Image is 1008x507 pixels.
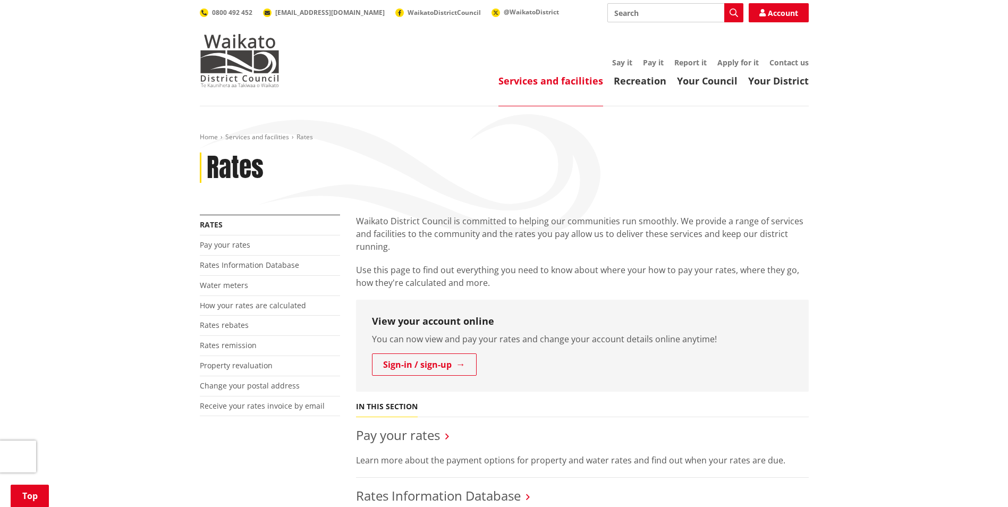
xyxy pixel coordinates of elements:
[748,74,809,87] a: Your District
[498,74,603,87] a: Services and facilities
[492,7,559,16] a: @WaikatoDistrict
[200,320,249,330] a: Rates rebates
[356,426,440,444] a: Pay your rates
[263,8,385,17] a: [EMAIL_ADDRESS][DOMAIN_NAME]
[408,8,481,17] span: WaikatoDistrictCouncil
[356,454,809,467] p: Learn more about the payment options for property and water rates and find out when your rates ar...
[200,381,300,391] a: Change your postal address
[356,215,809,253] p: Waikato District Council is committed to helping our communities run smoothly. We provide a range...
[356,487,521,504] a: Rates Information Database
[212,8,252,17] span: 0800 492 452
[200,360,273,370] a: Property revaluation
[207,153,264,183] h1: Rates
[200,280,248,290] a: Water meters
[11,485,49,507] a: Top
[356,402,418,411] h5: In this section
[200,401,325,411] a: Receive your rates invoice by email
[372,333,793,345] p: You can now view and pay your rates and change your account details online anytime!
[749,3,809,22] a: Account
[200,133,809,142] nav: breadcrumb
[717,57,759,67] a: Apply for it
[372,353,477,376] a: Sign-in / sign-up
[612,57,632,67] a: Say it
[297,132,313,141] span: Rates
[200,240,250,250] a: Pay your rates
[200,8,252,17] a: 0800 492 452
[643,57,664,67] a: Pay it
[200,219,223,230] a: Rates
[769,57,809,67] a: Contact us
[607,3,743,22] input: Search input
[356,264,809,289] p: Use this page to find out everything you need to know about where your how to pay your rates, whe...
[200,34,279,87] img: Waikato District Council - Te Kaunihera aa Takiwaa o Waikato
[674,57,707,67] a: Report it
[200,260,299,270] a: Rates Information Database
[504,7,559,16] span: @WaikatoDistrict
[275,8,385,17] span: [EMAIL_ADDRESS][DOMAIN_NAME]
[200,340,257,350] a: Rates remission
[395,8,481,17] a: WaikatoDistrictCouncil
[614,74,666,87] a: Recreation
[677,74,738,87] a: Your Council
[200,300,306,310] a: How your rates are calculated
[225,132,289,141] a: Services and facilities
[372,316,793,327] h3: View your account online
[200,132,218,141] a: Home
